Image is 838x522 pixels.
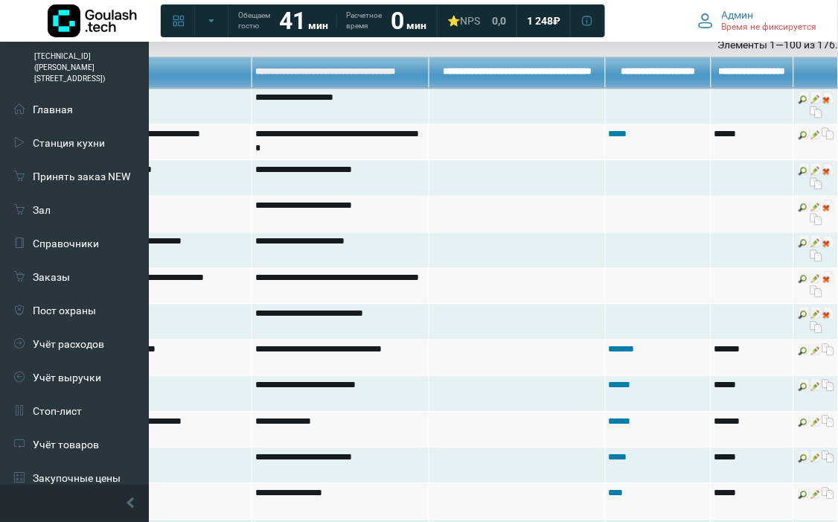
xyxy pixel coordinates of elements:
[238,10,270,31] span: Обещаем гостю
[460,15,480,27] span: NPS
[391,7,404,35] strong: 0
[689,5,826,36] button: Админ Время не фиксируется
[518,7,569,34] a: 1 248 ₽
[346,10,382,31] span: Расчетное время
[438,7,515,34] a: ⭐NPS 0,0
[527,14,553,28] span: 1 248
[308,19,328,31] span: мин
[722,8,754,22] span: Админ
[279,7,306,35] strong: 41
[722,22,817,34] span: Время не фиксируется
[492,14,506,28] span: 0,0
[48,4,137,37] img: Логотип компании Goulash.tech
[447,14,480,28] div: ⭐
[406,19,426,31] span: мин
[553,14,560,28] span: ₽
[229,7,435,34] a: Обещаем гостю 41 мин Расчетное время 0 мин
